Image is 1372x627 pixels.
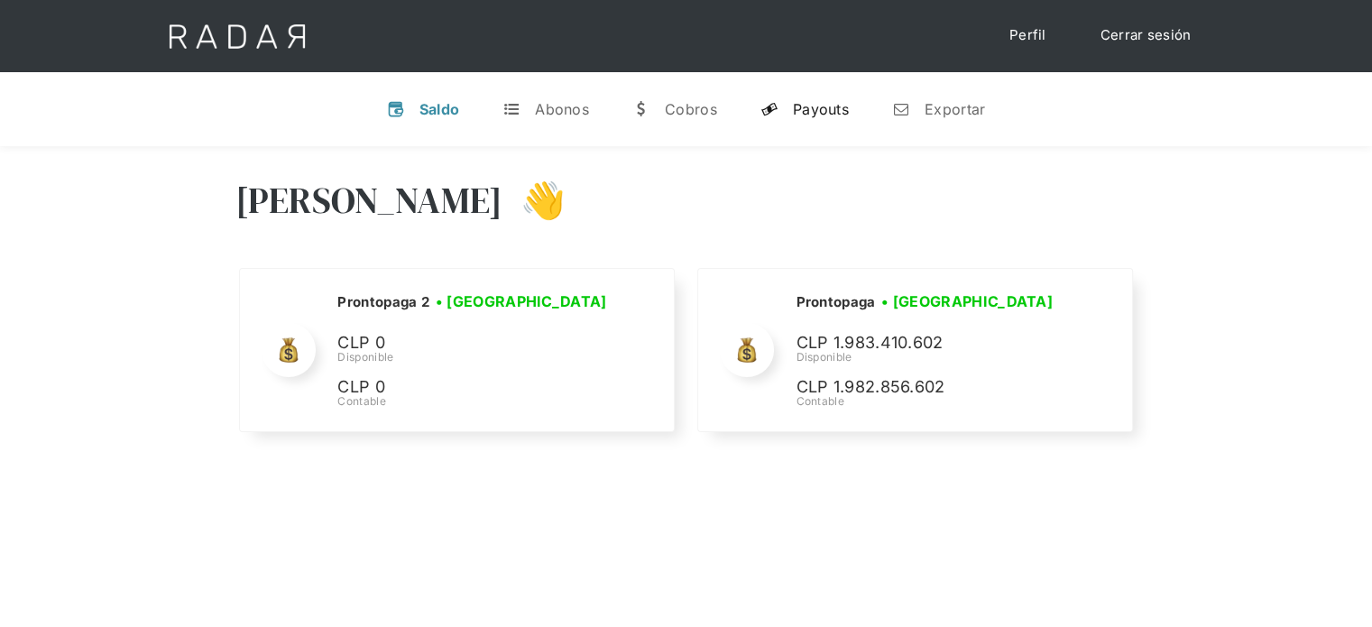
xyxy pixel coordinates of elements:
div: Contable [337,393,612,410]
a: Cerrar sesión [1082,18,1210,53]
p: CLP 1.982.856.602 [796,374,1066,401]
div: v [387,100,405,118]
h3: • [GEOGRAPHIC_DATA] [436,290,607,312]
p: CLP 1.983.410.602 [796,330,1066,356]
h2: Prontopaga 2 [337,293,429,311]
div: Disponible [796,349,1066,365]
div: t [502,100,520,118]
div: y [760,100,778,118]
h2: Prontopaga [796,293,875,311]
div: Payouts [793,100,849,118]
a: Perfil [991,18,1064,53]
div: Abonos [535,100,589,118]
p: CLP 0 [337,330,608,356]
div: Saldo [419,100,460,118]
p: CLP 0 [337,374,608,401]
div: w [632,100,650,118]
div: Cobros [665,100,717,118]
div: n [892,100,910,118]
div: Exportar [925,100,985,118]
h3: 👋 [502,178,566,223]
h3: [PERSON_NAME] [235,178,503,223]
h3: • [GEOGRAPHIC_DATA] [881,290,1053,312]
div: Contable [796,393,1066,410]
div: Disponible [337,349,612,365]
